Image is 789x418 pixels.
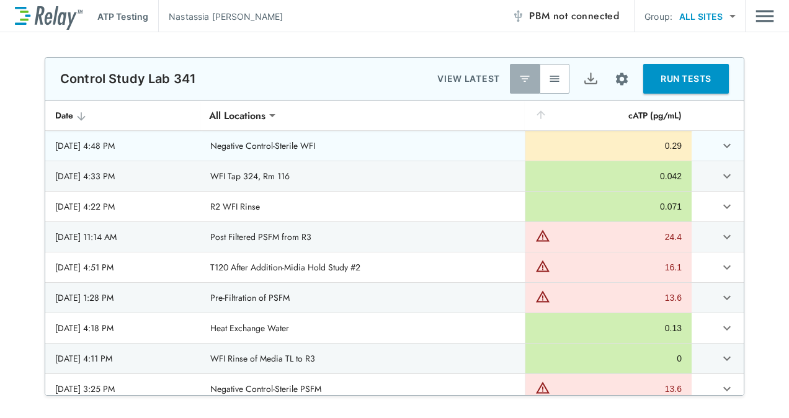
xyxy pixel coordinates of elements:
td: R2 WFI Rinse [200,192,525,221]
div: 0 [535,352,682,365]
button: expand row [716,226,738,247]
button: expand row [716,166,738,187]
img: Settings Icon [614,71,630,87]
button: expand row [716,318,738,339]
img: Drawer Icon [756,4,774,28]
img: Export Icon [583,71,599,87]
td: Pre-Filtration of PSFM [200,283,525,313]
div: [DATE] 4:33 PM [55,170,190,182]
p: ATP Testing [97,10,148,23]
p: Nastassia [PERSON_NAME] [169,10,283,23]
button: Site setup [605,63,638,96]
td: Heat Exchange Water [200,313,525,343]
div: cATP (pg/mL) [535,108,682,123]
span: not connected [553,9,619,23]
td: WFI Rinse of Media TL to R3 [200,344,525,373]
div: All Locations [200,103,274,128]
div: 0.071 [535,200,682,213]
button: expand row [716,378,738,399]
button: RUN TESTS [643,64,729,94]
span: PBM [529,7,619,25]
p: Group: [644,10,672,23]
button: expand row [716,287,738,308]
th: Date [45,100,200,131]
img: Warning [535,228,550,243]
div: [DATE] 4:51 PM [55,261,190,273]
button: Main menu [756,4,774,28]
td: WFI Tap 324, Rm 116 [200,161,525,191]
div: [DATE] 4:18 PM [55,322,190,334]
img: Latest [519,73,531,85]
td: Post Filtered PSFM from R3 [200,222,525,252]
div: 16.1 [553,261,682,273]
button: expand row [716,135,738,156]
img: Warning [535,259,550,273]
td: Negative Control-Sterile WFI [200,131,525,161]
td: T120 After Addition-Midia Hold Study #2 [200,252,525,282]
img: Warning [535,380,550,395]
div: 13.6 [553,383,682,395]
div: [DATE] 4:48 PM [55,140,190,152]
img: View All [548,73,561,85]
div: [DATE] 4:22 PM [55,200,190,213]
div: 0.13 [535,322,682,334]
button: expand row [716,348,738,369]
div: [DATE] 1:28 PM [55,291,190,304]
button: PBM not connected [507,4,624,29]
div: 0.042 [535,170,682,182]
img: LuminUltra Relay [15,3,82,30]
button: expand row [716,196,738,217]
p: Control Study Lab 341 [60,71,196,86]
iframe: Resource center [749,381,777,409]
div: [DATE] 11:14 AM [55,231,190,243]
div: 24.4 [553,231,682,243]
div: [DATE] 4:11 PM [55,352,190,365]
button: Export [576,64,605,94]
img: Warning [535,289,550,304]
div: 13.6 [553,291,682,304]
img: Offline Icon [512,10,524,22]
p: VIEW LATEST [437,71,500,86]
button: expand row [716,257,738,278]
td: Negative Control-Sterile PSFM [200,374,525,404]
div: [DATE] 3:25 PM [55,383,190,395]
div: 0.29 [535,140,682,152]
